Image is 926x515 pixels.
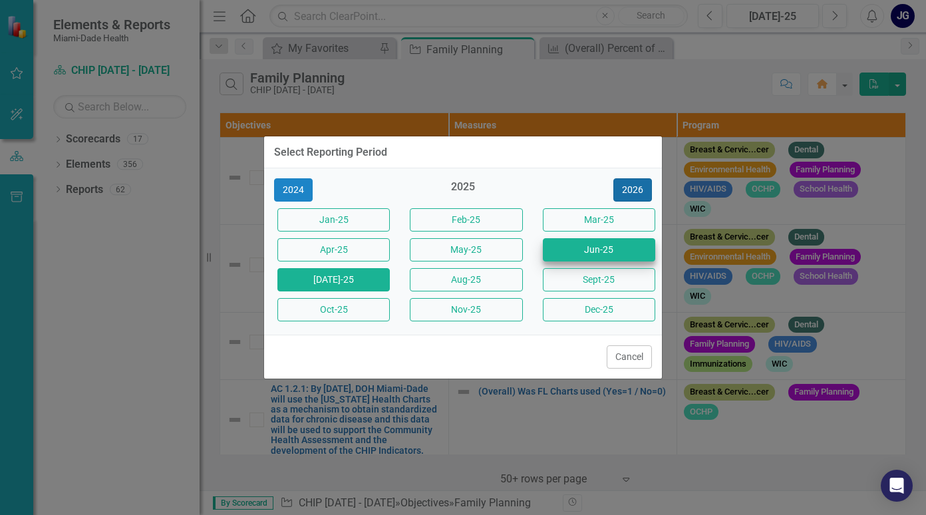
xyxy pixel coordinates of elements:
[406,180,519,202] div: 2025
[277,268,390,291] button: [DATE]-25
[881,470,913,502] div: Open Intercom Messenger
[410,298,522,321] button: Nov-25
[410,208,522,232] button: Feb-25
[410,238,522,261] button: May-25
[543,208,655,232] button: Mar-25
[607,345,652,369] button: Cancel
[274,178,313,202] button: 2024
[277,238,390,261] button: Apr-25
[277,298,390,321] button: Oct-25
[543,268,655,291] button: Sept-25
[543,298,655,321] button: Dec-25
[274,146,387,158] div: Select Reporting Period
[543,238,655,261] button: Jun-25
[410,268,522,291] button: Aug-25
[277,208,390,232] button: Jan-25
[613,178,652,202] button: 2026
